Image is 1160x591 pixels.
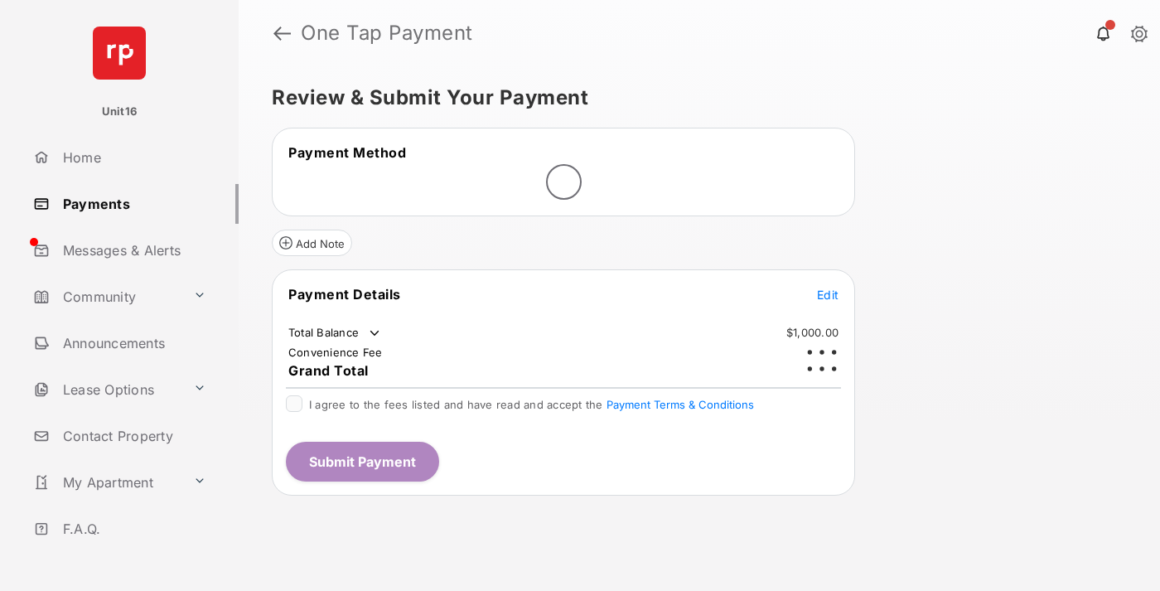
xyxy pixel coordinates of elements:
[272,230,352,256] button: Add Note
[27,184,239,224] a: Payments
[288,345,384,360] td: Convenience Fee
[27,138,239,177] a: Home
[102,104,138,120] p: Unit16
[27,509,239,549] a: F.A.Q.
[288,144,406,161] span: Payment Method
[309,398,754,411] span: I agree to the fees listed and have read and accept the
[288,362,369,379] span: Grand Total
[27,463,186,502] a: My Apartment
[27,370,186,409] a: Lease Options
[817,288,839,302] span: Edit
[785,325,839,340] td: $1,000.00
[27,416,239,456] a: Contact Property
[288,325,383,342] td: Total Balance
[607,398,754,411] button: I agree to the fees listed and have read and accept the
[817,286,839,303] button: Edit
[272,88,1114,108] h5: Review & Submit Your Payment
[286,442,439,482] button: Submit Payment
[93,27,146,80] img: svg+xml;base64,PHN2ZyB4bWxucz0iaHR0cDovL3d3dy53My5vcmcvMjAwMC9zdmciIHdpZHRoPSI2NCIgaGVpZ2h0PSI2NC...
[288,286,401,303] span: Payment Details
[27,277,186,317] a: Community
[27,230,239,270] a: Messages & Alerts
[27,323,239,363] a: Announcements
[301,23,473,43] strong: One Tap Payment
